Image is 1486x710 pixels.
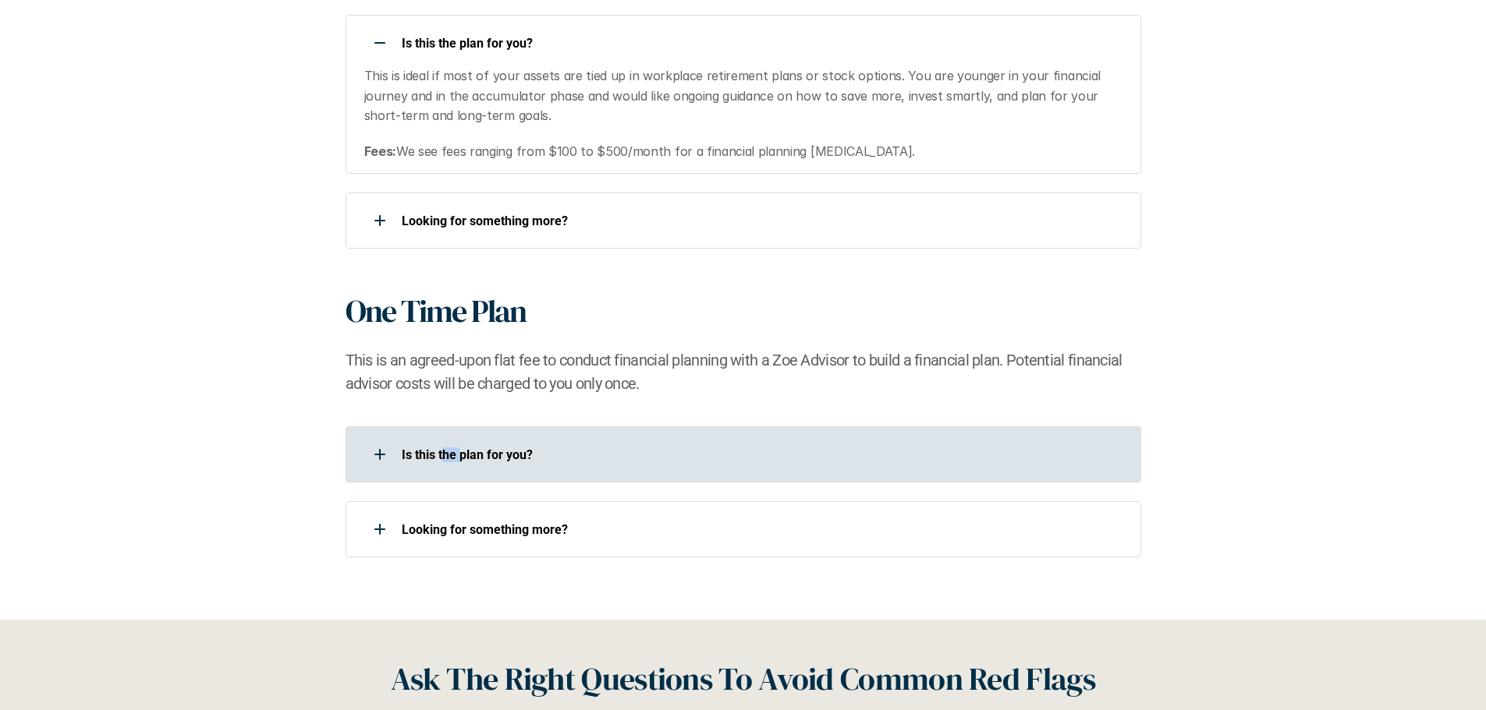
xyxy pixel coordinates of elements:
[402,522,1121,537] p: Looking for something more?​
[402,36,1121,51] p: Is this the plan for you?​
[364,143,396,159] strong: Fees:
[346,348,1141,395] h2: This is an agreed-upon flat fee to conduct financial planning with a Zoe Advisor to build a finan...
[346,292,526,330] h1: One Time Plan
[402,447,1121,462] p: Is this the plan for you?​
[364,142,1122,162] p: We see fees ranging from $100 to $500/month for a financial planning [MEDICAL_DATA].
[402,214,1121,228] p: Looking for something more?​
[391,655,1095,702] h2: Ask The Right Questions To Avoid Common Red Flags
[364,66,1122,126] p: This is ideal if most of your assets are tied up in workplace retirement plans or stock options. ...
